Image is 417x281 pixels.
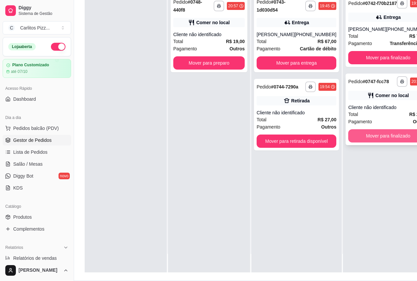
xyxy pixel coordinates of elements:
span: Pedido [348,79,363,84]
span: Diggy [19,5,68,11]
a: Lista de Pedidos [3,147,71,157]
strong: # 0747-fcc78 [363,79,389,84]
span: Pedidos balcão (PDV) [13,125,59,132]
div: 20:57 [228,3,238,9]
span: Pagamento [348,40,372,47]
div: Loja aberta [8,43,36,50]
div: Cliente não identificado [257,109,336,116]
strong: # 0742-f70b2187 [363,1,397,6]
span: Pedido [257,84,271,89]
a: Salão / Mesas [3,159,71,169]
div: 19:54 [320,84,330,89]
button: Alterar Status [51,43,65,51]
div: [PERSON_NAME] [348,26,386,32]
div: Dia a dia [3,112,71,123]
button: Select a team [3,21,71,34]
strong: Outros [321,124,336,130]
span: Complementos [13,226,44,232]
a: Plano Customizadoaté 07/10 [3,59,71,78]
span: Total [257,116,267,123]
span: Total [173,38,183,45]
div: Comer no local [375,92,409,99]
span: Sistema de Gestão [19,11,68,16]
button: Mover para preparo [173,56,245,70]
span: Lista de Pedidos [13,149,48,155]
span: Relatórios de vendas [13,255,57,261]
span: Gestor de Pedidos [13,137,52,143]
span: Total [348,111,358,118]
span: C [8,25,15,31]
a: Complementos [3,224,71,234]
span: KDS [13,185,23,191]
a: Produtos [3,212,71,222]
strong: R$ 27,00 [317,117,336,122]
article: até 07/10 [11,69,27,74]
a: KDS [3,183,71,193]
span: [PERSON_NAME] [19,267,61,273]
div: Acesso Rápido [3,83,71,94]
span: Salão / Mesas [13,161,43,167]
div: Catálogo [3,201,71,212]
strong: R$ 19,00 [226,39,245,44]
a: Diggy Botnovo [3,171,71,181]
span: Diggy Bot [13,173,33,179]
span: Total [257,38,267,45]
div: 19:45 [320,3,330,9]
span: Pedido [348,1,363,6]
span: Total [348,32,358,40]
button: [PERSON_NAME] [3,262,71,278]
a: Gestor de Pedidos [3,135,71,145]
span: Dashboard [13,96,36,102]
span: Pagamento [257,123,280,131]
div: Entrega [384,14,401,21]
strong: Cartão de débito [300,46,336,51]
button: Mover para entrega [257,56,336,70]
span: Pagamento [173,45,197,52]
strong: Outros [229,46,245,51]
span: Relatórios [5,245,23,250]
div: Entrega [292,19,309,26]
button: Pedidos balcão (PDV) [3,123,71,134]
button: Mover para retirada disponível [257,135,336,148]
a: Dashboard [3,94,71,104]
div: [PHONE_NUMBER] [295,31,336,38]
div: [PERSON_NAME] [257,31,295,38]
strong: # 0744-7290a [271,84,299,89]
span: Pagamento [257,45,280,52]
span: Pagamento [348,118,372,125]
a: Relatórios de vendas [3,253,71,263]
article: Plano Customizado [12,63,49,68]
a: DiggySistema de Gestão [3,3,71,19]
span: Produtos [13,214,32,220]
strong: R$ 67,00 [317,39,336,44]
div: Retirada [291,97,310,104]
div: Cliente não identificado [173,31,245,38]
div: Carlitos Pizz ... [20,25,50,31]
div: Comer no local [196,19,229,26]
